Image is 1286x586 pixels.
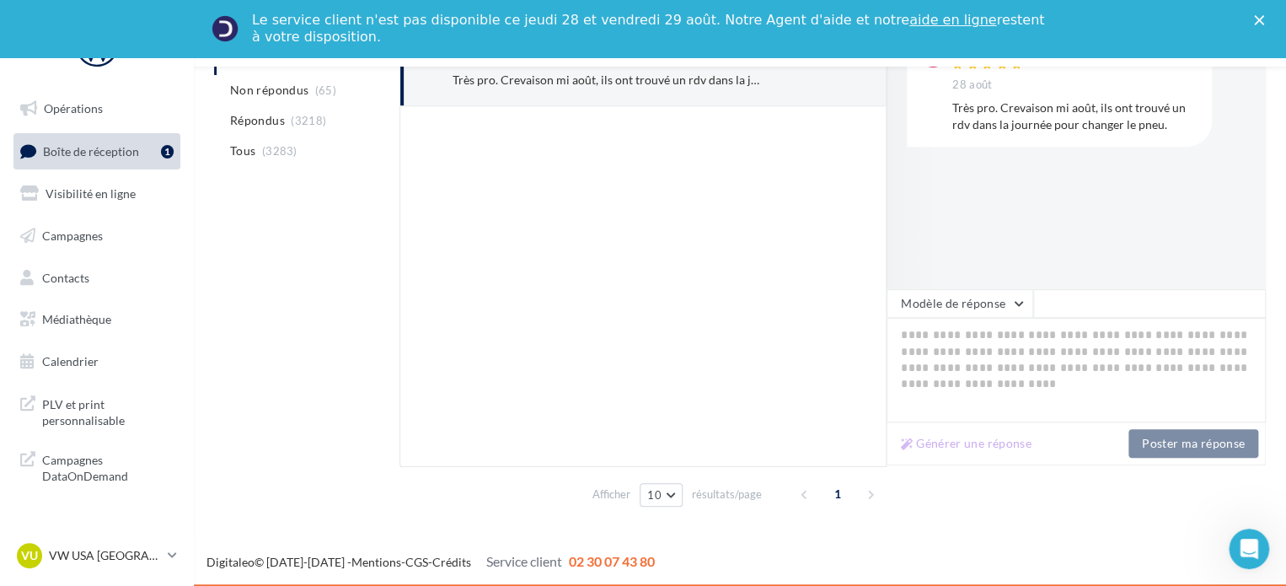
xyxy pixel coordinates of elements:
[291,114,326,127] span: (3218)
[42,449,174,485] span: Campagnes DataOnDemand
[10,176,184,212] a: Visibilité en ligne
[887,289,1033,318] button: Modèle de réponse
[42,270,89,284] span: Contacts
[486,553,562,569] span: Service client
[262,144,297,158] span: (3283)
[894,433,1038,454] button: Générer une réponse
[432,555,471,569] a: Crédits
[42,393,174,429] span: PLV et print personnalisable
[43,143,139,158] span: Boîte de réception
[42,354,99,368] span: Calendrier
[10,91,184,126] a: Opérations
[10,344,184,379] a: Calendrier
[647,488,662,502] span: 10
[44,101,103,116] span: Opérations
[909,12,996,28] a: aide en ligne
[230,142,255,159] span: Tous
[42,312,111,326] span: Médiathèque
[10,261,184,296] a: Contacts
[230,112,285,129] span: Répondus
[1229,529,1269,569] iframe: Intercom live chat
[692,487,762,503] span: résultats/page
[161,145,174,159] div: 1
[10,218,184,254] a: Campagnes
[10,442,184,492] a: Campagnes DataOnDemand
[351,555,401,569] a: Mentions
[453,72,762,89] div: Très pro. Crevaison mi août, ils ont trouvé un rdv dans la journée pour changer le pneu.
[405,555,428,569] a: CGS
[952,78,992,93] span: 28 août
[640,483,683,507] button: 10
[10,302,184,337] a: Médiathèque
[592,487,630,503] span: Afficher
[206,555,255,569] a: Digitaleo
[952,99,1198,133] div: Très pro. Crevaison mi août, ils ont trouvé un rdv dans la journée pour changer le pneu.
[49,547,161,564] p: VW USA [GEOGRAPHIC_DATA]
[230,82,308,99] span: Non répondus
[569,553,655,569] span: 02 30 07 43 80
[206,555,655,569] span: © [DATE]-[DATE] - - -
[1254,15,1271,25] div: Fermer
[1128,429,1258,458] button: Poster ma réponse
[252,12,1048,46] div: Le service client n'est pas disponible ce jeudi 28 et vendredi 29 août. Notre Agent d'aide et not...
[824,481,851,508] span: 1
[10,386,184,436] a: PLV et print personnalisable
[42,228,103,243] span: Campagnes
[212,15,238,42] img: Profile image for Service-Client
[21,547,38,564] span: VU
[13,540,180,572] a: VU VW USA [GEOGRAPHIC_DATA]
[10,133,184,169] a: Boîte de réception1
[46,186,136,201] span: Visibilité en ligne
[315,83,336,97] span: (65)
